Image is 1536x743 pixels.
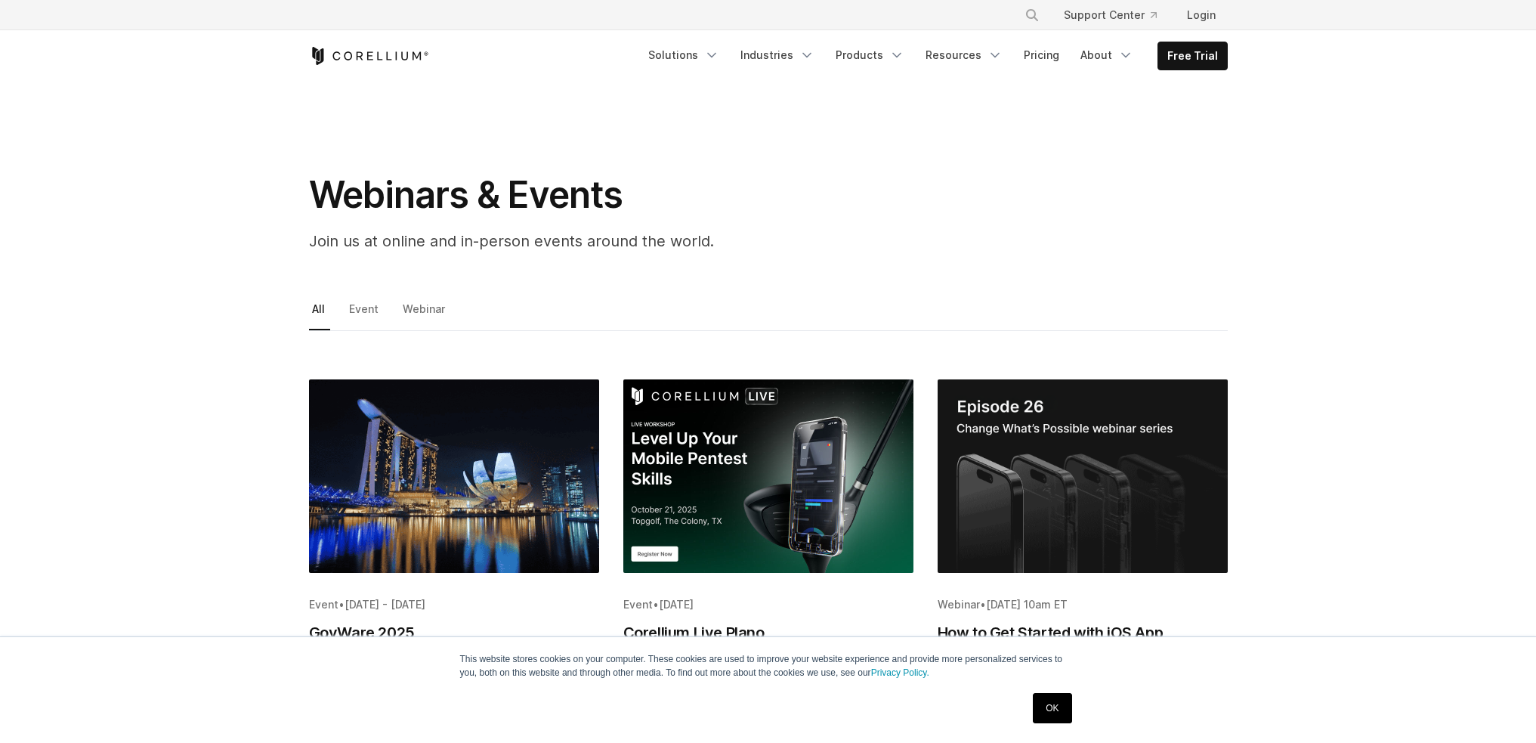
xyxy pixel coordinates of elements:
[938,379,1228,573] img: How to Get Started with iOS App Pentesting and Security in 2025
[309,299,330,330] a: All
[639,42,1228,70] div: Navigation Menu
[1015,42,1068,69] a: Pricing
[309,598,338,611] span: Event
[460,652,1077,680] p: This website stores cookies on your computer. These cookies are used to improve your website expe...
[938,621,1228,667] h2: How to Get Started with iOS App Pentesting and Security in [DATE]
[938,597,1228,612] div: •
[623,598,653,611] span: Event
[1052,2,1169,29] a: Support Center
[623,597,913,612] div: •
[731,42,824,69] a: Industries
[1006,2,1228,29] div: Navigation Menu
[639,42,728,69] a: Solutions
[871,667,929,678] a: Privacy Policy.
[938,598,980,611] span: Webinar
[1175,2,1228,29] a: Login
[827,42,913,69] a: Products
[400,299,450,330] a: Webinar
[309,47,429,65] a: Corellium Home
[309,621,599,644] h2: GovWare 2025
[309,230,913,252] p: Join us at online and in-person events around the world.
[1033,693,1071,723] a: OK
[345,598,425,611] span: [DATE] - [DATE]
[1158,42,1227,70] a: Free Trial
[346,299,384,330] a: Event
[623,621,913,689] h2: Corellium Live Plano [GEOGRAPHIC_DATA]: Level Up Your Mobile Pentest Skills
[986,598,1068,611] span: [DATE] 10am ET
[309,597,599,612] div: •
[916,42,1012,69] a: Resources
[1071,42,1142,69] a: About
[1018,2,1046,29] button: Search
[659,598,694,611] span: [DATE]
[309,379,599,573] img: GovWare 2025
[309,172,913,218] h1: Webinars & Events
[623,379,913,573] img: Corellium Live Plano TX: Level Up Your Mobile Pentest Skills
